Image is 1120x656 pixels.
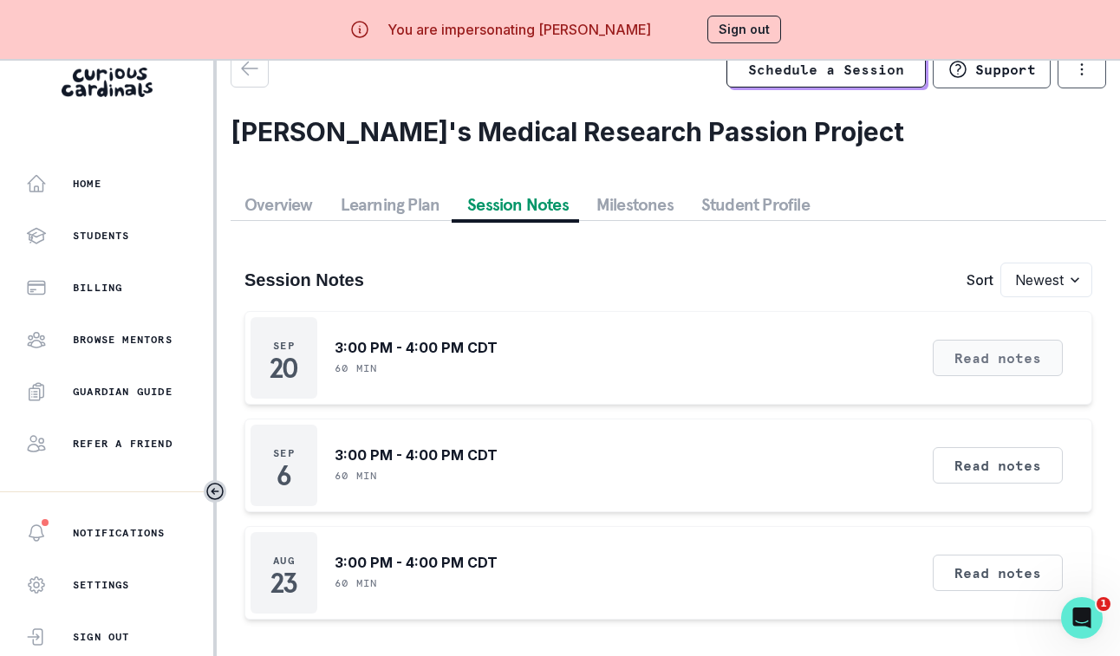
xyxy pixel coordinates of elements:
p: Billing [73,281,122,295]
a: Schedule a Session [726,51,926,88]
p: Guardian Guide [73,385,173,399]
button: Learning Plan [327,189,454,220]
button: Sign out [707,16,781,43]
p: 3:00 PM - 4:00 PM CDT [335,337,498,358]
button: Overview [231,189,327,220]
p: Support [975,61,1036,78]
p: Aug [273,554,295,568]
p: Sep [273,446,295,460]
p: 6 [277,467,291,484]
button: Milestones [583,189,687,220]
img: Curious Cardinals Logo [62,68,153,97]
button: Toggle sidebar [204,480,226,503]
button: Read notes [933,340,1063,376]
p: Sign Out [73,630,130,644]
iframe: Intercom live chat [1061,597,1103,639]
p: Browse Mentors [73,333,173,347]
button: Read notes [933,447,1063,484]
p: 60 min [335,576,377,590]
p: Refer a friend [73,437,173,451]
p: 20 [270,360,298,377]
p: Notifications [73,526,166,540]
p: 3:00 PM - 4:00 PM CDT [335,552,498,573]
button: Read notes [933,555,1063,591]
p: 60 min [335,469,377,483]
p: 3:00 PM - 4:00 PM CDT [335,445,498,465]
p: Students [73,229,130,243]
p: Settings [73,578,130,592]
p: Sep [273,339,295,353]
p: Home [73,177,101,191]
p: 60 min [335,361,377,375]
button: Student Profile [687,189,824,220]
p: Sort [967,270,993,290]
p: You are impersonating [PERSON_NAME] [387,19,651,40]
p: 23 [270,575,297,592]
button: Support [933,49,1051,88]
h2: [PERSON_NAME]'s Medical Research Passion Project [231,116,1106,147]
button: options [1058,49,1106,88]
button: Session Notes [453,189,583,220]
span: 1 [1097,597,1110,611]
h3: Session Notes [244,270,364,290]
